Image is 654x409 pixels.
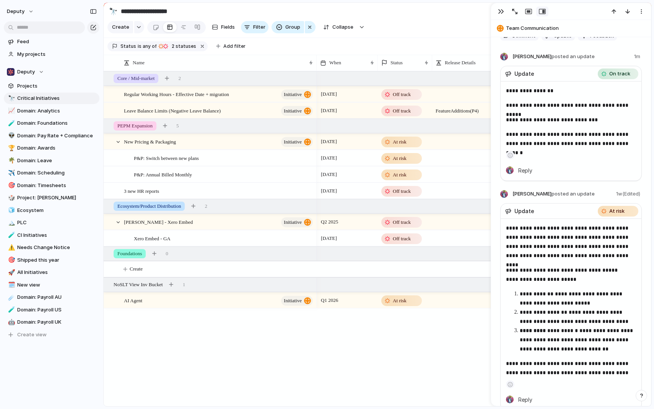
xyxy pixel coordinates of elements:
span: When [329,59,341,67]
div: 🧊 [8,206,13,215]
a: 🗓️New view [4,279,99,291]
span: Regular Working Hours - Effective Date + migration [124,90,229,98]
span: Projects [17,82,97,90]
span: Domain: Leave [17,157,97,165]
button: 🔭 [107,5,119,18]
button: 🎯 [7,182,15,189]
span: Xero Embed - GA [134,234,171,243]
span: is [138,43,142,50]
button: 🧪 [7,306,15,314]
a: ⚠️Needs Change Notice [4,242,99,253]
button: Create [107,21,133,33]
div: 🌴Domain: Leave [4,155,99,166]
span: Reply [518,395,532,404]
div: ☄️Domain: Payroll AU [4,292,99,303]
span: Filter [253,23,265,31]
button: 🗓️ [7,281,15,289]
button: 👽 [7,132,15,140]
span: Update [514,70,534,78]
span: Domain: Payroll US [17,306,97,314]
span: No SLT View Inv Bucket [114,281,163,288]
span: Core / Mid-market [117,75,155,82]
a: 🔭Critical Initiatives [4,93,99,104]
span: initiative [284,106,302,116]
span: Group [285,23,300,31]
div: 👽Domain: Pay Rate + Compliance [4,130,99,142]
span: Domain: Payroll UK [17,318,97,326]
span: PLC [17,219,97,226]
button: 2 statuses [157,42,198,51]
div: ✈️ [8,169,13,178]
span: Domain: Pay Rate + Compliance [17,132,97,140]
a: 📈Domain: Analytics [4,105,99,117]
span: Feed [17,38,97,46]
span: All Initiatives [17,269,97,276]
span: Create view [17,331,47,339]
button: deputy [3,5,38,18]
button: 🚀 [7,269,15,276]
span: New view [17,281,97,289]
span: [DATE] [319,186,339,196]
div: 🧪 [8,231,13,240]
div: 🧪Domain: Payroll US [4,304,99,316]
button: initiative [281,106,313,116]
span: Add filter [223,43,246,50]
div: 🎯 [8,181,13,190]
div: 🏆 [8,144,13,153]
span: Off track [393,218,411,226]
button: ☄️ [7,293,15,301]
span: Q2 2025 [319,217,340,226]
span: Ecosystem/Product Distribution [117,202,181,210]
span: PEPM Expansion [117,122,153,130]
span: [DATE] [319,137,339,146]
span: [DATE] [319,234,339,243]
button: 🧊 [7,207,15,214]
button: Filter [241,21,268,33]
button: Add filter [211,41,250,52]
div: 🧪Domain: Foundations [4,117,99,129]
button: 🏔️ [7,219,15,226]
span: P&P: Annual Billed Monthly [134,170,192,179]
span: 5 [176,122,179,130]
div: 🤖 [8,318,13,327]
div: 🧪 [8,119,13,128]
span: At risk [393,171,407,179]
span: AI Agent [124,296,142,305]
span: Create [130,265,143,273]
button: 🎯 [7,256,15,264]
span: any of [142,43,156,50]
button: 🤖 [7,318,15,326]
span: Domain: Scheduling [17,169,97,177]
button: initiative [281,296,313,306]
span: Release Details [445,59,476,67]
span: Deputy [17,68,35,76]
button: ⚠️ [7,244,15,251]
button: initiative [281,137,313,147]
a: 🏔️PLC [4,217,99,228]
span: Off track [393,91,411,98]
div: 🎯Shipped this year [4,254,99,266]
button: 🧪 [7,119,15,127]
button: 📈 [7,107,15,115]
span: Leave Balance Limits (Negative Leave Balance) [124,106,221,115]
div: ☄️ [8,293,13,302]
div: 🧊Ecosystem [4,205,99,216]
span: 1m [634,53,642,62]
a: 🎯Domain: Timesheets [4,180,99,191]
div: 🔭 [109,6,117,16]
a: 🚀All Initiatives [4,267,99,278]
span: posted an update [552,53,595,59]
span: Collapse [332,23,353,31]
div: 🧪 [8,305,13,314]
div: ✈️Domain: Scheduling [4,167,99,179]
button: 🔭 [7,95,15,102]
a: 🎲Project: [PERSON_NAME] [4,192,99,204]
span: 2 [178,75,181,82]
span: At risk [393,297,407,305]
span: [DATE] [319,170,339,179]
div: 🏔️ [8,218,13,227]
